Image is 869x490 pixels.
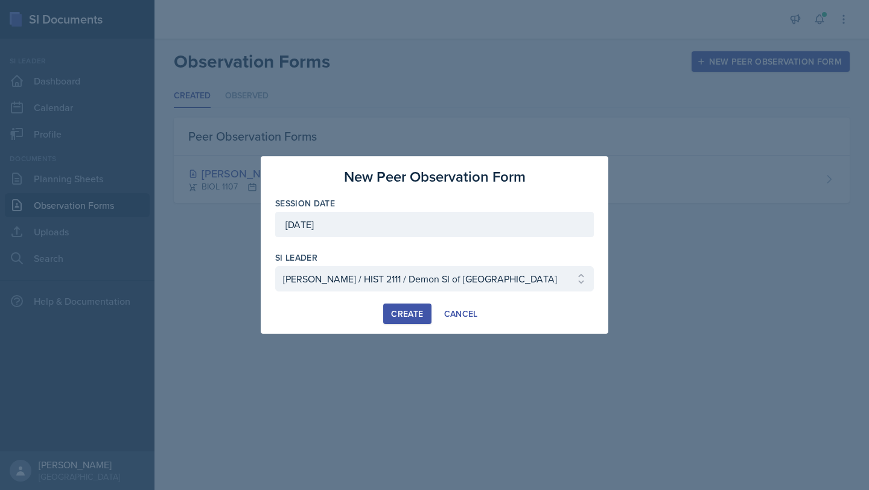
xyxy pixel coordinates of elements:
[391,309,423,319] div: Create
[383,304,431,324] button: Create
[275,197,335,209] label: Session Date
[444,309,478,319] div: Cancel
[275,252,317,264] label: si leader
[436,304,486,324] button: Cancel
[344,166,526,188] h3: New Peer Observation Form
